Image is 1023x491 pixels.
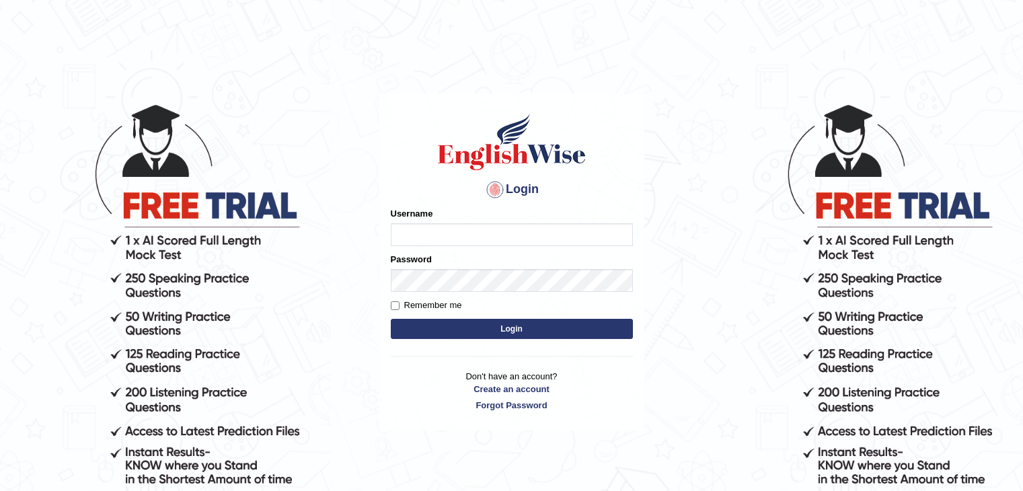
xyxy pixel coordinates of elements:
label: Password [391,253,432,266]
label: Username [391,207,433,220]
h4: Login [391,179,633,200]
p: Don't have an account? [391,370,633,412]
img: Logo of English Wise sign in for intelligent practice with AI [435,112,589,172]
a: Forgot Password [391,399,633,412]
label: Remember me [391,299,462,312]
a: Create an account [391,383,633,395]
button: Login [391,319,633,339]
input: Remember me [391,301,400,310]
